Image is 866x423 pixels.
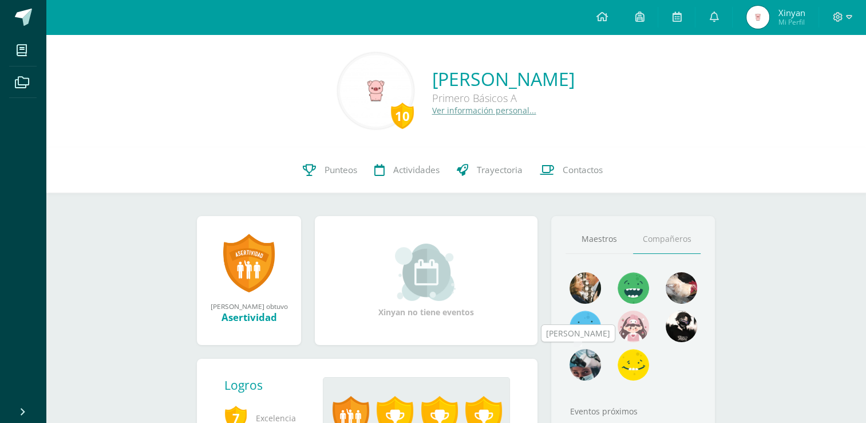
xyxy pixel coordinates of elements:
[570,349,601,381] img: a7fba774bdccfcaa8287ef8969f12f59.png
[395,244,457,301] img: event_small.png
[448,147,531,193] a: Trayectoria
[432,66,575,91] a: [PERSON_NAME]
[477,164,523,176] span: Trayectoria
[531,147,611,193] a: Contactos
[570,272,601,304] img: 2a6435ac4844fa26d21424355f34fb53.png
[369,244,484,318] div: Xinyan no tiene eventos
[391,103,414,129] div: 10
[432,91,575,105] div: Primero Básicos A
[340,55,412,127] img: b0c7e522e10972890edfe744f53a8931.png
[294,147,366,193] a: Punteos
[325,164,357,176] span: Punteos
[566,225,633,254] a: Maestros
[778,7,805,18] span: Xinyan
[666,311,697,342] img: 2a221b0b05cb5c3abe8f0bf15b7f731b.png
[366,147,448,193] a: Actividades
[393,164,440,176] span: Actividades
[224,377,314,393] div: Logros
[778,17,805,27] span: Mi Perfil
[746,6,769,29] img: 31c7248459b52d1968276b61d18b5cd8.png
[432,105,536,116] a: Ver información personal...
[618,272,649,304] img: e54249c00c1dad78e9e2a2cc077336a6.png
[546,328,610,339] div: [PERSON_NAME]
[208,301,290,311] div: [PERSON_NAME] obtuvo
[618,311,649,342] img: 59ae93e0f5b00211eb36a7a57d77886f.png
[618,349,649,381] img: b82cf09e010aa8e57d771a5fb95700ca.png
[563,164,603,176] span: Contactos
[566,406,701,417] div: Eventos próximos
[570,311,601,342] img: 903e593db5b2c9dd69a247c0cab0aeba.png
[666,272,697,304] img: 5bb8229e82ecb44a5792bdd259521c84.png
[208,311,290,324] div: Asertividad
[633,225,701,254] a: Compañeros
